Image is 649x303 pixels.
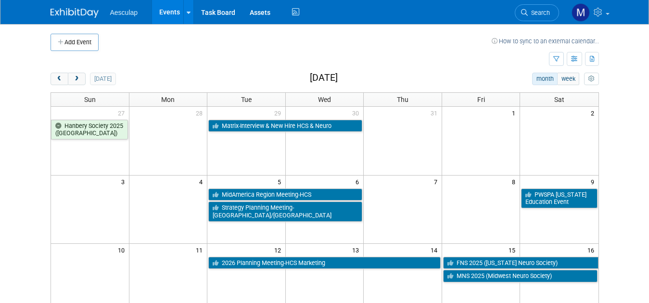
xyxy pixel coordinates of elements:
[310,73,338,83] h2: [DATE]
[433,176,442,188] span: 7
[430,244,442,256] span: 14
[198,176,207,188] span: 4
[84,96,96,103] span: Sun
[511,176,520,188] span: 8
[273,107,285,119] span: 29
[572,3,590,22] img: Maggie Jenkins
[51,120,128,139] a: Hanbery Society 2025 ([GEOGRAPHIC_DATA])
[120,176,129,188] span: 3
[588,76,595,82] i: Personalize Calendar
[51,8,99,18] img: ExhibitDay
[161,96,175,103] span: Mon
[590,107,598,119] span: 2
[521,189,597,208] a: PWSPA [US_STATE] Education Event
[554,96,564,103] span: Sat
[51,34,99,51] button: Add Event
[208,189,362,201] a: MidAmerica Region Meeting-HCS
[351,107,363,119] span: 30
[241,96,252,103] span: Tue
[443,270,598,282] a: MNS 2025 (Midwest Neuro Society)
[477,96,485,103] span: Fri
[273,244,285,256] span: 12
[515,4,559,21] a: Search
[318,96,331,103] span: Wed
[51,73,68,85] button: prev
[430,107,442,119] span: 31
[586,244,598,256] span: 16
[208,202,362,221] a: Strategy Planning Meeting-[GEOGRAPHIC_DATA]/[GEOGRAPHIC_DATA]
[355,176,363,188] span: 6
[590,176,598,188] span: 9
[492,38,599,45] a: How to sync to an external calendar...
[397,96,408,103] span: Thu
[277,176,285,188] span: 5
[351,244,363,256] span: 13
[117,107,129,119] span: 27
[90,73,115,85] button: [DATE]
[208,257,441,269] a: 2026 Planning Meeting-HCS Marketing
[68,73,86,85] button: next
[511,107,520,119] span: 1
[528,9,550,16] span: Search
[208,120,362,132] a: Matrix-Interview & New Hire HCS & Neuro
[557,73,579,85] button: week
[532,73,558,85] button: month
[584,73,598,85] button: myCustomButton
[195,244,207,256] span: 11
[110,9,138,16] span: Aesculap
[443,257,598,269] a: FNS 2025 ([US_STATE] Neuro Society)
[117,244,129,256] span: 10
[508,244,520,256] span: 15
[195,107,207,119] span: 28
